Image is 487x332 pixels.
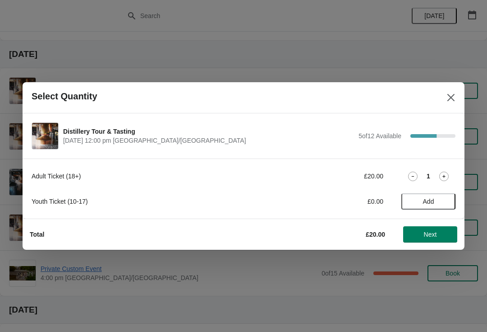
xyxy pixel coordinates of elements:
button: Close [443,89,459,106]
button: Add [401,193,455,210]
span: Next [424,231,437,238]
div: Adult Ticket (18+) [32,172,282,181]
strong: £20.00 [366,231,385,238]
div: Youth Ticket (10-17) [32,197,282,206]
button: Next [403,226,457,243]
strong: Total [30,231,44,238]
span: Add [423,198,434,205]
strong: 1 [427,172,430,181]
img: Distillery Tour & Tasting | | October 4 | 12:00 pm Europe/London [32,123,58,149]
div: £0.00 [300,197,383,206]
span: [DATE] 12:00 pm [GEOGRAPHIC_DATA]/[GEOGRAPHIC_DATA] [63,136,354,145]
div: £20.00 [300,172,383,181]
h2: Select Quantity [32,91,97,102]
span: Distillery Tour & Tasting [63,127,354,136]
span: 5 of 12 Available [358,132,401,140]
